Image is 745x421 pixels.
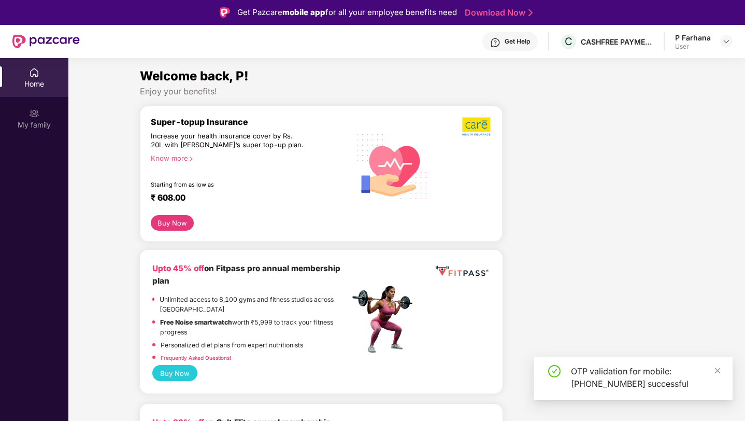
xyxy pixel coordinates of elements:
div: Enjoy your benefits! [140,86,674,97]
p: worth ₹5,999 to track your fitness progress [160,317,349,338]
span: check-circle [548,365,561,377]
strong: mobile app [282,7,325,17]
a: Frequently Asked Questions! [161,355,231,361]
b: on Fitpass pro annual membership plan [152,263,340,286]
div: Starting from as low as [151,181,306,188]
div: CASHFREE PAYMENTS INDIA PVT. LTD. [581,37,653,47]
img: svg+xml;base64,PHN2ZyBpZD0iRHJvcGRvd24tMzJ4MzIiIHhtbG5zPSJodHRwOi8vd3d3LnczLm9yZy8yMDAwL3N2ZyIgd2... [722,37,730,46]
img: svg+xml;base64,PHN2ZyBpZD0iSGVscC0zMngzMiIgeG1sbnM9Imh0dHA6Ly93d3cudzMub3JnLzIwMDAvc3ZnIiB3aWR0aD... [490,37,500,48]
div: Get Help [505,37,530,46]
span: close [714,367,721,374]
b: Upto 45% off [152,263,204,273]
button: Buy Now [151,215,194,231]
img: b5dec4f62d2307b9de63beb79f102df3.png [462,117,492,136]
img: svg+xml;base64,PHN2ZyBpZD0iSG9tZSIgeG1sbnM9Imh0dHA6Ly93d3cudzMub3JnLzIwMDAvc3ZnIiB3aWR0aD0iMjAiIG... [29,67,39,78]
span: right [188,156,194,162]
img: Logo [220,7,230,18]
div: User [675,43,711,51]
span: C [565,35,572,48]
div: Know more [151,154,343,161]
img: Stroke [528,7,533,18]
p: Personalized diet plans from expert nutritionists [161,340,303,350]
div: OTP validation for mobile: [PHONE_NUMBER] successful [571,365,720,390]
img: svg+xml;base64,PHN2ZyB3aWR0aD0iMjAiIGhlaWdodD0iMjAiIHZpZXdCb3g9IjAgMCAyMCAyMCIgZmlsbD0ibm9uZSIgeG... [29,108,39,119]
a: Download Now [465,7,529,18]
img: New Pazcare Logo [12,35,80,48]
button: Buy Now [152,365,197,381]
div: Super-topup Insurance [151,117,350,127]
div: P Farhana [675,33,711,43]
div: Increase your health insurance cover by Rs. 20L with [PERSON_NAME]’s super top-up plan. [151,132,305,150]
img: fppp.png [434,262,490,280]
span: Welcome back, P! [140,68,249,83]
p: Unlimited access to 8,100 gyms and fitness studios across [GEOGRAPHIC_DATA] [160,294,349,315]
strong: Free Noise smartwatch [160,318,232,326]
div: ₹ 608.00 [151,192,339,205]
img: svg+xml;base64,PHN2ZyB4bWxucz0iaHR0cDovL3d3dy53My5vcmcvMjAwMC9zdmciIHhtbG5zOnhsaW5rPSJodHRwOi8vd3... [350,122,435,209]
img: fpp.png [349,283,422,356]
div: Get Pazcare for all your employee benefits need [237,6,457,19]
